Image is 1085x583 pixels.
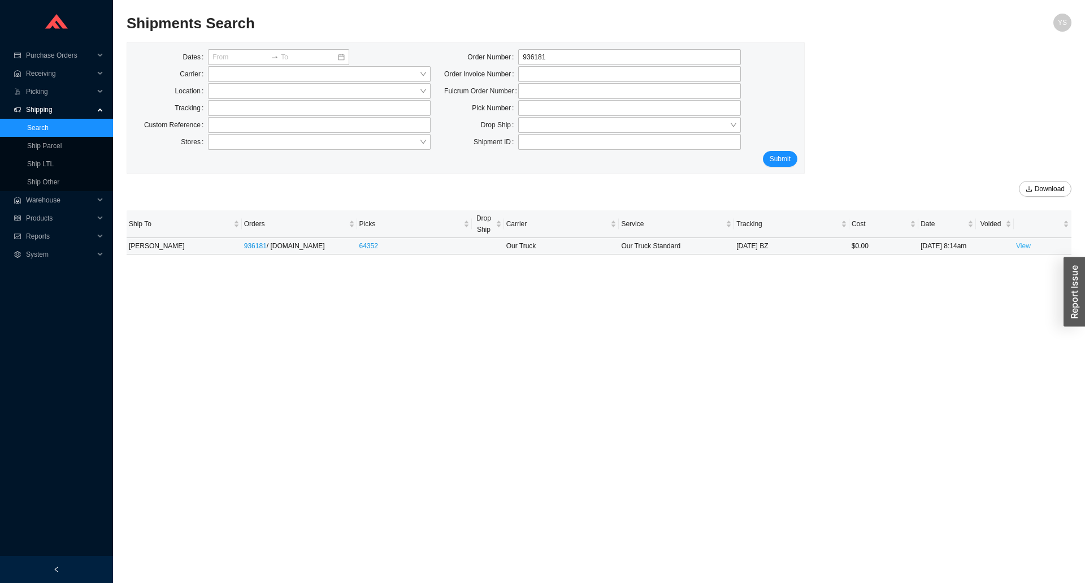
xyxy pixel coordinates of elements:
input: From [212,51,268,63]
th: Cost sortable [849,210,918,238]
th: Date sortable [918,210,976,238]
td: $0.00 [849,238,918,254]
label: Dates [183,49,209,65]
span: Drop Ship [474,213,493,235]
a: Ship Parcel [27,142,62,150]
td: [PERSON_NAME] [127,238,242,254]
td: [DATE] BZ [734,238,849,254]
a: Ship LTL [27,160,54,168]
span: Receiving [26,64,94,83]
button: downloadDownload [1019,181,1071,197]
button: Submit [763,151,797,167]
label: Tracking [175,100,208,116]
h2: Shipments Search [127,14,835,33]
label: Shipment ID [474,134,518,150]
span: Picks [359,218,462,230]
label: Stores [181,134,208,150]
span: Products [26,209,94,227]
label: Custom Reference [144,117,208,133]
span: YS [1058,14,1067,32]
label: Pick Number [472,100,518,116]
span: System [26,245,94,264]
span: Date [921,218,965,230]
span: Tracking [736,218,839,230]
th: Service sortable [619,210,734,238]
label: Order Invoice Number [444,66,518,82]
span: download [1026,185,1032,193]
label: Fulcrum Order Number [444,83,518,99]
a: Ship Other [27,178,59,186]
label: Drop Ship [481,117,519,133]
a: 936181 [244,242,267,250]
span: setting [14,251,21,258]
label: Order Number [467,49,518,65]
th: Ship To sortable [127,210,242,238]
span: Purchase Orders [26,46,94,64]
span: Download [1035,183,1065,195]
span: fund [14,233,21,240]
span: Ship To [129,218,231,230]
span: Reports [26,227,94,245]
span: Shipping [26,101,94,119]
th: Picks sortable [357,210,472,238]
td: Our Truck Standard [619,238,734,254]
span: Cost [852,218,908,230]
a: View [1016,242,1031,250]
span: swap-right [271,53,279,61]
a: Search [27,124,49,132]
span: Voided [978,218,1003,230]
td: Our Truck [504,238,619,254]
th: Drop Ship sortable [472,210,504,238]
label: Location [175,83,209,99]
span: Submit [770,153,791,165]
th: Tracking sortable [734,210,849,238]
input: To [281,51,337,63]
th: Voided sortable [976,210,1014,238]
span: read [14,215,21,222]
th: Carrier sortable [504,210,619,238]
span: Orders [244,218,346,230]
span: Service [621,218,723,230]
td: [DATE] 8:14am [918,238,976,254]
label: Carrier [180,66,208,82]
span: to [271,53,279,61]
a: 64352 [359,242,378,250]
div: / [DOMAIN_NAME] [244,240,355,252]
span: Warehouse [26,191,94,209]
span: credit-card [14,52,21,59]
th: Orders sortable [242,210,357,238]
span: Carrier [506,218,609,230]
th: undefined sortable [1014,210,1071,238]
span: left [53,566,60,573]
span: Picking [26,83,94,101]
